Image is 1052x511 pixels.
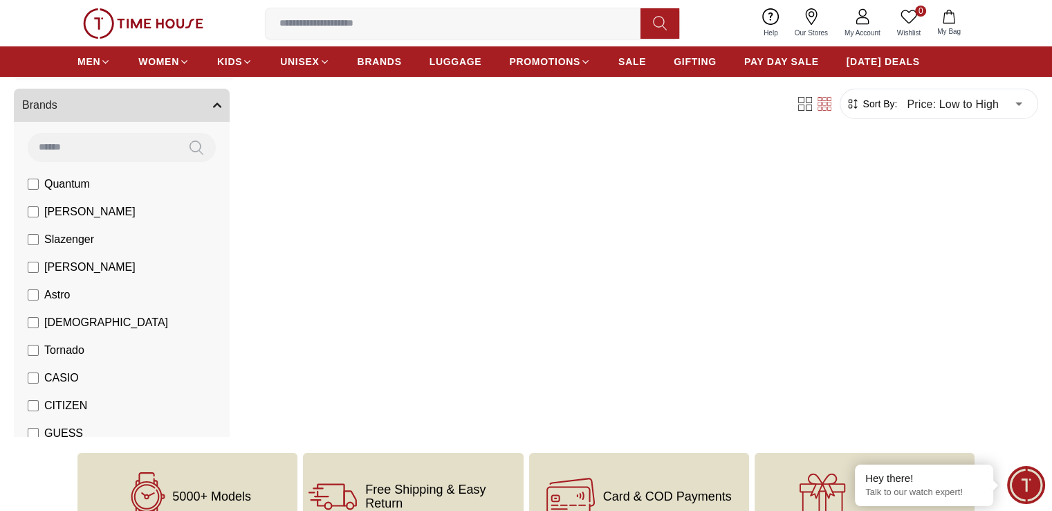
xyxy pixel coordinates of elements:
span: Card & COD Payments [603,490,732,503]
span: BRANDS [358,55,402,69]
span: Free Shipping & Easy Return [365,483,517,510]
input: Astro [28,289,39,301]
a: SALE [618,49,646,74]
div: Hey there! [865,472,983,485]
span: Help [758,28,784,38]
a: MEN [77,49,111,74]
input: Slazenger [28,234,39,245]
span: Quantum [44,176,90,192]
a: Our Stores [786,6,836,41]
a: WOMEN [138,49,190,74]
span: Astro [44,287,70,303]
a: GIFTING [674,49,717,74]
span: [DEMOGRAPHIC_DATA] [44,314,168,331]
span: 0 [915,6,926,17]
span: [PERSON_NAME] [44,204,136,220]
div: Price: Low to High [897,84,1032,123]
span: Wishlist [892,28,926,38]
a: LUGGAGE [430,49,482,74]
a: 0Wishlist [889,6,929,41]
span: MEN [77,55,100,69]
span: [DATE] DEALS [847,55,920,69]
span: CITIZEN [44,397,87,414]
p: Talk to our watch expert! [865,487,983,499]
button: My Bag [929,7,969,39]
span: Our Stores [789,28,833,38]
a: Help [755,6,786,41]
span: 5000+ Models [172,490,251,503]
span: My Account [839,28,886,38]
input: CASIO [28,373,39,384]
input: [PERSON_NAME] [28,262,39,273]
span: LUGGAGE [430,55,482,69]
span: PAY DAY SALE [744,55,819,69]
a: KIDS [217,49,252,74]
input: Quantum [28,179,39,190]
button: Sort By: [846,97,897,111]
span: GUESS [44,425,83,442]
span: UNISEX [280,55,319,69]
input: CITIZEN [28,400,39,411]
img: ... [83,8,203,39]
input: [DEMOGRAPHIC_DATA] [28,317,39,328]
span: PROMOTIONS [509,55,580,69]
span: KIDS [217,55,242,69]
span: Tornado [44,342,84,359]
a: PAY DAY SALE [744,49,819,74]
a: [DATE] DEALS [847,49,920,74]
span: Sort By: [860,97,897,111]
div: Chat Widget [1007,466,1045,504]
span: WOMEN [138,55,179,69]
a: UNISEX [280,49,329,74]
a: PROMOTIONS [509,49,591,74]
span: My Bag [932,26,966,37]
span: [PERSON_NAME] [44,259,136,276]
span: CASIO [44,370,79,386]
input: GUESS [28,428,39,439]
span: Slazenger [44,231,94,248]
button: Brands [14,89,230,122]
span: Brands [22,97,57,114]
a: BRANDS [358,49,402,74]
span: SALE [618,55,646,69]
input: Tornado [28,345,39,356]
span: GIFTING [674,55,717,69]
input: [PERSON_NAME] [28,206,39,217]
